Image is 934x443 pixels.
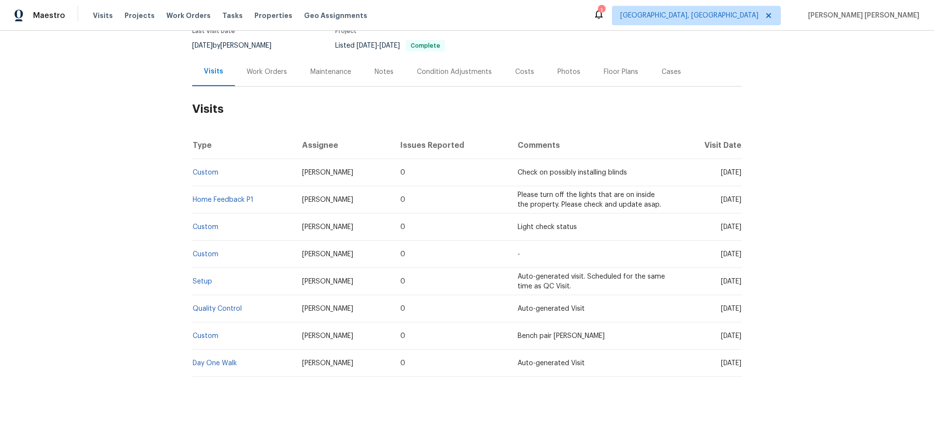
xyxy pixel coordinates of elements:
div: by [PERSON_NAME] [192,40,283,52]
span: [PERSON_NAME] [302,251,353,258]
span: Auto-generated Visit [518,360,585,367]
div: Photos [557,67,580,77]
th: Assignee [294,132,393,159]
span: [PERSON_NAME] [302,360,353,367]
th: Type [192,132,294,159]
span: [DATE] [721,305,741,312]
span: 0 [400,224,405,230]
span: Please turn off the lights that are on inside the property. Please check and update asap. [518,192,661,208]
th: Issues Reported [393,132,510,159]
span: [PERSON_NAME] [302,333,353,339]
span: [GEOGRAPHIC_DATA], [GEOGRAPHIC_DATA] [620,11,758,20]
span: - [518,251,520,258]
a: Custom [193,224,218,230]
div: Costs [515,67,534,77]
span: Check on possibly installing blinds [518,169,627,176]
span: - [357,42,400,49]
span: Properties [254,11,292,20]
span: [PERSON_NAME] [302,196,353,203]
span: Light check status [518,224,577,230]
div: Floor Plans [604,67,638,77]
a: Day One Walk [193,360,237,367]
div: Notes [375,67,394,77]
span: Projects [125,11,155,20]
span: 0 [400,360,405,367]
span: [DATE] [721,196,741,203]
a: Custom [193,333,218,339]
span: [DATE] [379,42,400,49]
span: [PERSON_NAME] [302,224,353,230]
div: Maintenance [310,67,351,77]
div: Visits [204,67,223,76]
span: Work Orders [166,11,211,20]
th: Visit Date [675,132,742,159]
span: 0 [400,305,405,312]
span: Auto-generated visit. Scheduled for the same time as QC Visit. [518,273,665,290]
a: Quality Control [193,305,242,312]
th: Comments [510,132,675,159]
span: [DATE] [721,169,741,176]
span: 0 [400,196,405,203]
span: Project [335,28,357,34]
span: Last Visit Date [192,28,235,34]
span: [DATE] [721,224,741,230]
span: [PERSON_NAME] [PERSON_NAME] [804,11,919,20]
span: Complete [407,43,444,49]
span: 0 [400,251,405,258]
a: Home Feedback P1 [193,196,253,203]
span: [DATE] [721,251,741,258]
span: Maestro [33,11,65,20]
span: [DATE] [721,278,741,285]
span: [PERSON_NAME] [302,305,353,312]
div: Condition Adjustments [417,67,492,77]
span: Auto-generated Visit [518,305,585,312]
span: 0 [400,278,405,285]
span: Geo Assignments [304,11,367,20]
span: [DATE] [357,42,377,49]
span: [PERSON_NAME] [302,169,353,176]
a: Custom [193,169,218,176]
span: [PERSON_NAME] [302,278,353,285]
span: Visits [93,11,113,20]
div: 1 [598,6,605,16]
span: Listed [335,42,445,49]
span: [DATE] [721,333,741,339]
a: Setup [193,278,212,285]
span: Tasks [222,12,243,19]
span: [DATE] [192,42,213,49]
span: 0 [400,333,405,339]
span: [DATE] [721,360,741,367]
span: Bench pair [PERSON_NAME] [518,333,605,339]
a: Custom [193,251,218,258]
span: 0 [400,169,405,176]
h2: Visits [192,87,742,132]
div: Cases [662,67,681,77]
div: Work Orders [247,67,287,77]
